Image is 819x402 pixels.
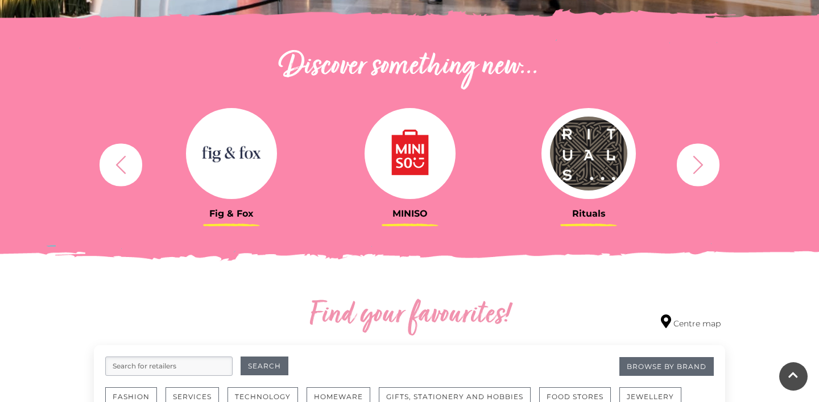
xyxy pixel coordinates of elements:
[151,108,312,219] a: Fig & Fox
[151,208,312,219] h3: Fig & Fox
[508,208,669,219] h3: Rituals
[241,357,288,375] button: Search
[329,208,491,219] h3: MINISO
[508,108,669,219] a: Rituals
[202,297,617,334] h2: Find your favourites!
[619,357,714,376] a: Browse By Brand
[105,357,233,376] input: Search for retailers
[661,314,721,330] a: Centre map
[329,108,491,219] a: MINISO
[94,49,725,85] h2: Discover something new...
